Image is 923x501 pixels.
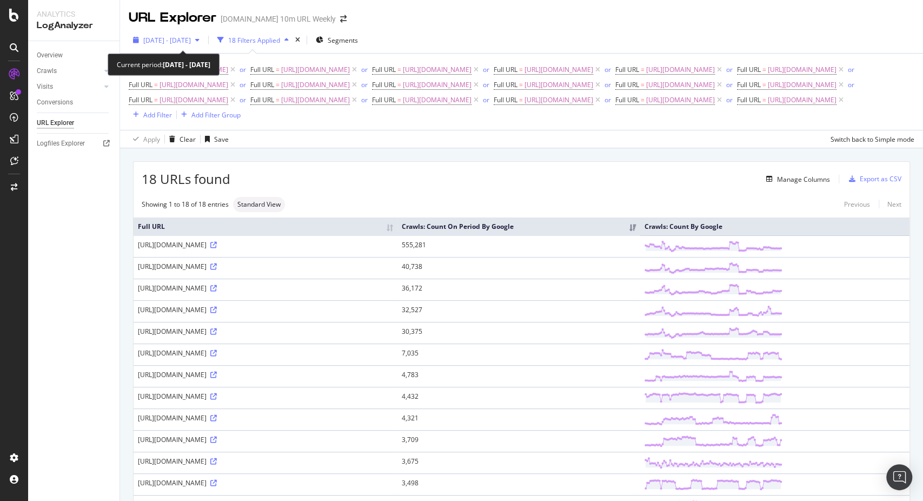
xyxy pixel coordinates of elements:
[640,217,909,235] th: Crawls: Count By Google
[37,19,111,32] div: LogAnalyzer
[524,77,593,93] span: [URL][DOMAIN_NAME]
[165,130,196,148] button: Clear
[483,80,489,89] div: or
[180,135,196,144] div: Clear
[397,452,640,473] td: 3,675
[605,95,611,104] div: or
[138,240,393,249] div: [URL][DOMAIN_NAME]
[762,65,766,74] span: =
[138,478,393,487] div: [URL][DOMAIN_NAME]
[281,62,350,77] span: [URL][DOMAIN_NAME]
[276,80,280,89] span: =
[142,200,229,209] div: Showing 1 to 18 of 18 entries
[826,130,914,148] button: Switch back to Simple mode
[646,93,715,108] span: [URL][DOMAIN_NAME]
[177,108,241,121] button: Add Filter Group
[372,95,396,104] span: Full URL
[281,93,350,108] span: [URL][DOMAIN_NAME]
[250,80,274,89] span: Full URL
[237,201,281,208] span: Standard View
[615,65,639,74] span: Full URL
[138,457,393,466] div: [URL][DOMAIN_NAME]
[201,130,229,148] button: Save
[605,64,611,75] button: or
[483,65,489,74] div: or
[860,174,901,183] div: Export as CSV
[494,65,517,74] span: Full URL
[768,62,836,77] span: [URL][DOMAIN_NAME]
[403,93,472,108] span: [URL][DOMAIN_NAME]
[233,197,285,212] div: neutral label
[524,62,593,77] span: [URL][DOMAIN_NAME]
[397,430,640,452] td: 3,709
[726,95,733,105] button: or
[311,31,362,49] button: Segments
[37,9,111,19] div: Analytics
[372,80,396,89] span: Full URL
[143,36,191,45] span: [DATE] - [DATE]
[762,173,830,186] button: Manage Columns
[228,36,280,45] div: 18 Filters Applied
[129,80,152,89] span: Full URL
[129,108,172,121] button: Add Filter
[397,217,640,235] th: Crawls: Count On Period By Google: activate to sort column ascending
[37,50,112,61] a: Overview
[240,95,246,105] button: or
[848,80,854,89] div: or
[737,95,761,104] span: Full URL
[361,95,368,104] div: or
[213,31,293,49] button: 18 Filters Applied
[37,65,57,77] div: Crawls
[403,62,472,77] span: [URL][DOMAIN_NAME]
[129,9,216,27] div: URL Explorer
[37,65,101,77] a: Crawls
[403,77,472,93] span: [URL][DOMAIN_NAME]
[777,175,830,184] div: Manage Columns
[37,138,85,149] div: Logfiles Explorer
[160,77,228,93] span: [URL][DOMAIN_NAME]
[483,95,489,104] div: or
[361,80,368,90] button: or
[138,284,393,293] div: [URL][DOMAIN_NAME]
[397,473,640,495] td: 3,498
[250,95,274,104] span: Full URL
[605,80,611,89] div: or
[221,14,336,24] div: [DOMAIN_NAME] 10m URL Weekly
[138,370,393,379] div: [URL][DOMAIN_NAME]
[831,135,914,144] div: Switch back to Simple mode
[163,60,210,69] b: [DATE] - [DATE]
[519,80,523,89] span: =
[737,65,761,74] span: Full URL
[397,257,640,279] td: 40,738
[160,93,228,108] span: [URL][DOMAIN_NAME]
[397,322,640,344] td: 30,375
[154,95,158,104] span: =
[646,77,715,93] span: [URL][DOMAIN_NAME]
[641,80,645,89] span: =
[37,117,74,129] div: URL Explorer
[397,300,640,322] td: 32,527
[605,80,611,90] button: or
[37,81,101,93] a: Visits
[154,80,158,89] span: =
[143,135,160,144] div: Apply
[361,64,368,75] button: or
[726,80,733,90] button: or
[494,80,517,89] span: Full URL
[117,58,210,71] div: Current period:
[361,95,368,105] button: or
[361,80,368,89] div: or
[848,80,854,90] button: or
[615,95,639,104] span: Full URL
[142,170,230,188] span: 18 URLs found
[138,348,393,358] div: [URL][DOMAIN_NAME]
[519,65,523,74] span: =
[240,80,246,89] div: or
[615,80,639,89] span: Full URL
[768,77,836,93] span: [URL][DOMAIN_NAME]
[726,65,733,74] div: or
[37,81,53,93] div: Visits
[848,64,854,75] button: or
[726,95,733,104] div: or
[646,62,715,77] span: [URL][DOMAIN_NAME]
